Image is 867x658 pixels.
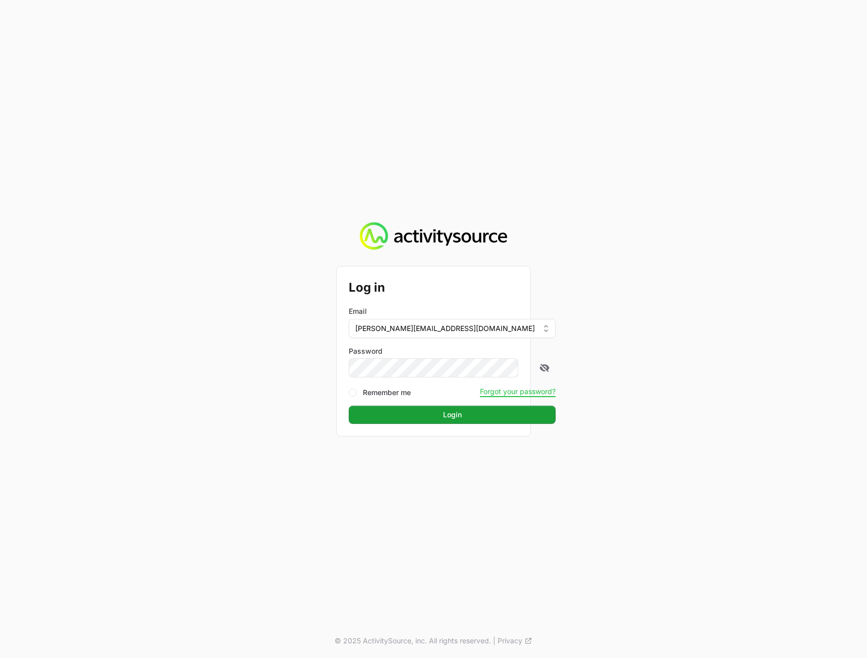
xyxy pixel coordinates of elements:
img: Activity Source [360,222,507,250]
p: © 2025 ActivitySource, inc. All rights reserved. [335,636,491,646]
span: Login [443,409,462,421]
span: | [493,636,496,646]
button: [PERSON_NAME][EMAIL_ADDRESS][DOMAIN_NAME] [349,319,556,338]
h2: Log in [349,279,556,297]
label: Password [349,346,556,356]
label: Remember me [363,388,411,398]
label: Email [349,306,367,316]
span: [PERSON_NAME][EMAIL_ADDRESS][DOMAIN_NAME] [355,323,535,334]
a: Privacy [498,636,532,646]
button: Login [349,406,556,424]
button: Forgot your password? [480,387,556,396]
